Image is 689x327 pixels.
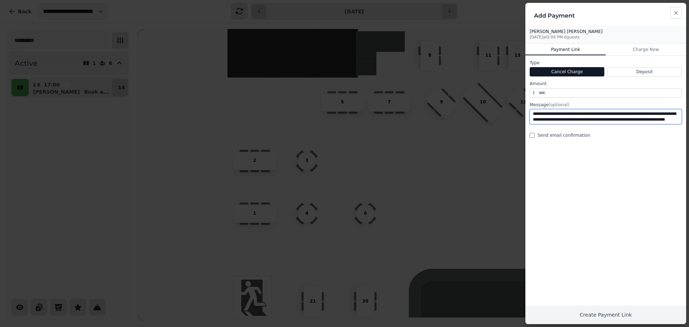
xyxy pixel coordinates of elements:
p: [DATE] at 5:00 PM · 6 guests [530,34,603,41]
p: [PERSON_NAME] [PERSON_NAME] [530,29,603,34]
span: Send email confirmation [538,132,590,138]
label: Amount [530,81,682,87]
button: Cancel Charge [530,67,604,76]
label: Message [530,102,682,108]
span: £ [533,90,535,95]
input: Send email confirmation [530,133,535,138]
button: Payment Link [525,44,606,55]
button: Create Payment Link [525,305,686,324]
h2: Add Payment [534,11,678,20]
button: Deposit [607,67,682,76]
label: Type [530,60,682,66]
span: (optional) [549,102,570,107]
button: Charge Now [606,44,686,55]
